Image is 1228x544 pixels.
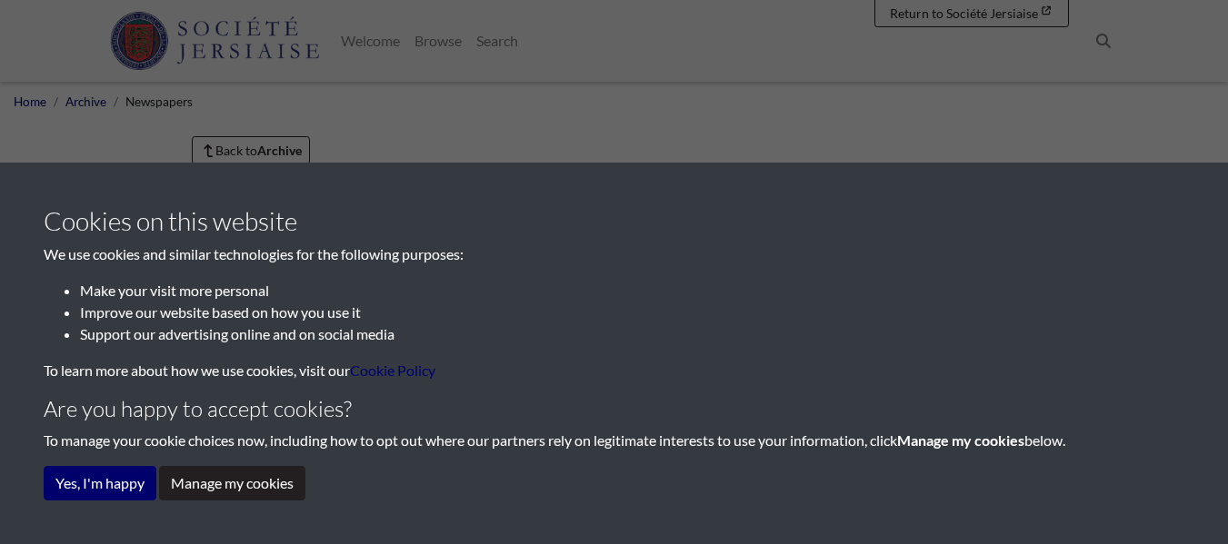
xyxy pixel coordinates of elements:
h3: Cookies on this website [44,206,1184,237]
button: Manage my cookies [159,466,305,500]
p: We use cookies and similar technologies for the following purposes: [44,243,1184,265]
p: To manage your cookie choices now, including how to opt out where our partners rely on legitimate... [44,430,1184,451]
li: Support our advertising online and on social media [80,323,1184,345]
h4: Are you happy to accept cookies? [44,396,1184,422]
p: To learn more about how we use cookies, visit our [44,360,1184,381]
a: learn more about cookies [350,361,435,379]
button: Yes, I'm happy [44,466,156,500]
strong: Manage my cookies [897,431,1024,449]
li: Improve our website based on how you use it [80,302,1184,323]
li: Make your visit more personal [80,280,1184,302]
